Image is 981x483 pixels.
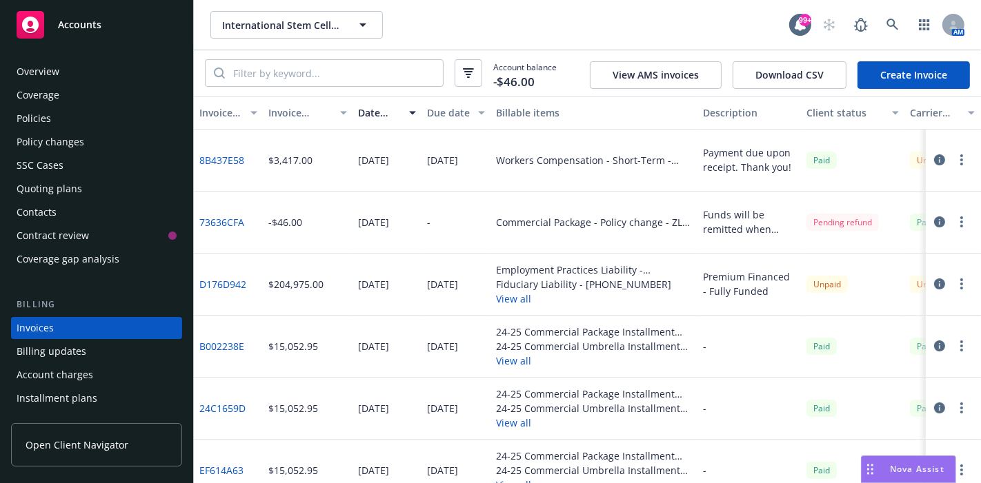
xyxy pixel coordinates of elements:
a: Installment plans [11,387,182,409]
div: Unpaid [806,276,848,293]
div: Invoice ID [199,105,242,120]
div: Paid [806,338,837,355]
div: Contract review [17,225,89,247]
a: 8B437E58 [199,153,244,167]
div: Description [703,105,795,120]
div: Paid [910,400,940,417]
div: - [703,401,706,415]
button: Download CSV [733,61,846,89]
div: [DATE] [427,463,458,477]
div: Billable items [496,105,692,120]
a: Start snowing [815,11,843,39]
div: Paid [806,462,837,479]
div: Invoice amount [268,105,332,120]
a: Switch app [911,11,938,39]
div: 24-25 Commercial Umbrella Installment Plan - Installment 2 [496,401,692,415]
div: Coverage gap analysis [17,248,119,270]
button: Billable items [490,96,697,130]
div: $15,052.95 [268,401,318,415]
div: [DATE] [358,401,389,415]
span: Open Client Navigator [26,438,128,452]
div: [DATE] [427,277,458,291]
a: 24C1659D [199,401,246,415]
div: - [427,215,430,229]
a: Overview [11,61,182,83]
a: Policy changes [11,131,182,153]
a: Report a Bug [847,11,875,39]
a: Contract review [11,225,182,247]
a: Search [879,11,906,39]
a: B002238E [199,339,244,353]
div: 24-25 Commercial Package Installment Plan - Installment 2 [496,387,692,401]
span: Paid [910,214,940,231]
a: Create Invoice [858,61,970,89]
div: Policies [17,107,51,130]
span: Account balance [493,61,557,85]
a: Billing updates [11,340,182,362]
div: Paid [910,338,940,355]
div: Date issued [358,105,401,120]
a: Coverage gap analysis [11,248,182,270]
div: Account charges [17,364,93,386]
div: SSC Cases [17,154,63,176]
div: Pending refund [806,214,879,231]
a: Contacts [11,201,182,223]
div: Installment plans [17,387,97,409]
div: $15,052.95 [268,339,318,353]
a: Account charges [11,364,182,386]
button: International Stem Cell Corporation [210,11,383,39]
div: Client status [806,105,884,120]
div: Billing updates [17,340,86,362]
div: Coverage [17,84,59,106]
div: [DATE] [358,339,389,353]
button: Invoice ID [194,96,263,130]
svg: Search [214,68,225,79]
div: [DATE] [358,153,389,167]
div: Policy changes [17,131,84,153]
div: - [703,339,706,353]
button: Due date [422,96,490,130]
div: Fiduciary Liability - [PHONE_NUMBER] [496,277,692,291]
a: 73636CFA [199,215,244,229]
div: Due date [427,105,470,120]
div: Unpaid [910,152,951,169]
div: 24-25 Commercial Package Installment Plan - Installment 1 [496,449,692,463]
div: -$46.00 [268,215,302,229]
div: 24-25 Commercial Umbrella Installment Plan - Installment 3 [496,339,692,353]
div: $15,052.95 [268,463,318,477]
button: Client status [801,96,904,130]
div: $3,417.00 [268,153,313,167]
a: D176D942 [199,277,246,291]
button: Carrier status [904,96,980,130]
button: Invoice amount [263,96,353,130]
button: View all [496,291,692,306]
a: Coverage [11,84,182,106]
div: 99+ [799,14,811,26]
a: EF614A63 [199,463,244,477]
div: [DATE] [358,463,389,477]
div: Workers Compensation - Short-Term - 7183-68-66 [496,153,692,167]
div: Billing [11,298,182,311]
a: SSC Cases [11,154,182,176]
div: Carrier status [910,105,960,120]
span: -$46.00 [493,73,535,91]
input: Filter by keyword... [225,60,443,86]
div: Quoting plans [17,178,82,200]
span: Accounts [58,19,101,30]
a: Quoting plans [11,178,182,200]
button: View AMS invoices [590,61,722,89]
a: Invoices [11,317,182,339]
div: [DATE] [427,153,458,167]
div: Contacts [17,201,57,223]
div: Paid [806,152,837,169]
div: Funds will be remitted when received from the carrier. Thank you. [703,207,795,236]
div: Paid [806,400,837,417]
div: Payment due upon receipt. Thank you! [703,145,795,174]
button: Date issued [353,96,422,130]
